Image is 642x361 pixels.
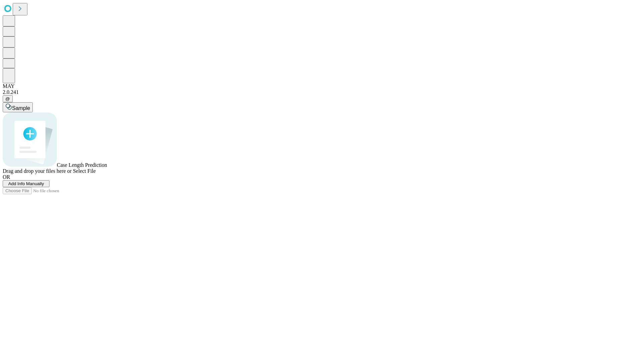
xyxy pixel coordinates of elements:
span: @ [5,96,10,101]
span: Sample [12,105,30,111]
button: @ [3,95,13,102]
button: Add Info Manually [3,180,49,187]
span: OR [3,174,10,180]
span: Drag and drop your files here or [3,168,72,174]
button: Sample [3,102,33,112]
div: 2.0.241 [3,89,639,95]
span: Select File [73,168,96,174]
span: Case Length Prediction [57,162,107,168]
span: Add Info Manually [8,181,44,186]
div: MAY [3,83,639,89]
